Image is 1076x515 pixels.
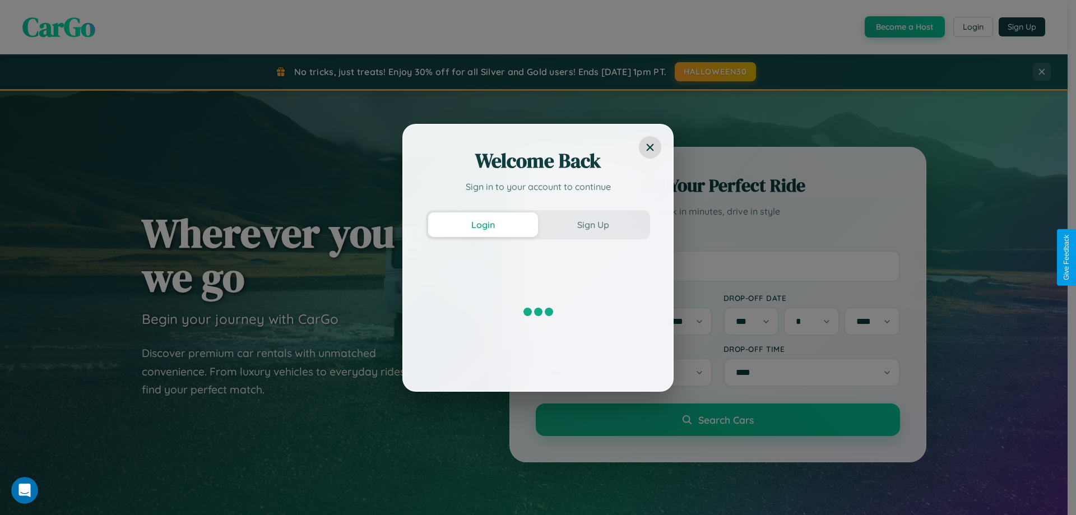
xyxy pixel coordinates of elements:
div: Give Feedback [1063,235,1070,280]
h2: Welcome Back [426,147,650,174]
p: Sign in to your account to continue [426,180,650,193]
button: Sign Up [538,212,648,237]
iframe: Intercom live chat [11,477,38,504]
button: Login [428,212,538,237]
